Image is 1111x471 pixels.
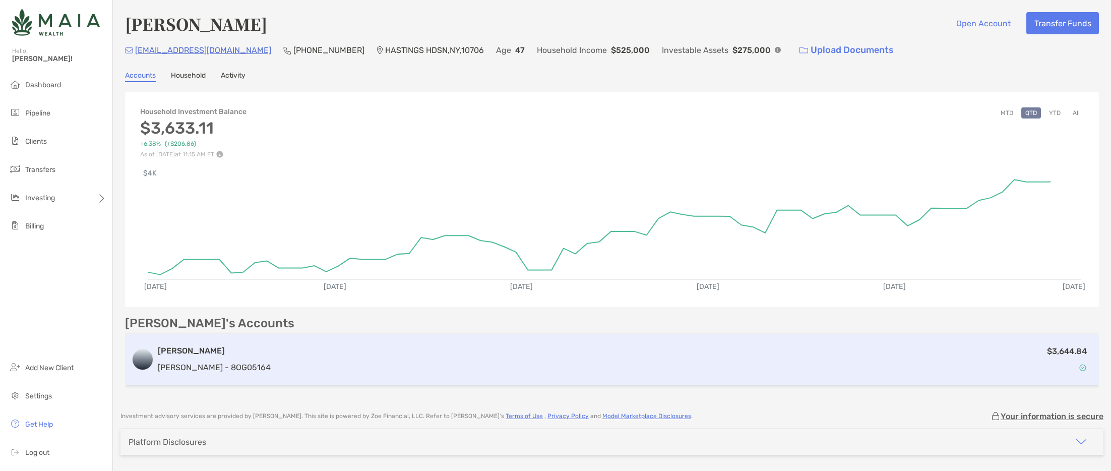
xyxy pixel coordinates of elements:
[25,364,74,372] span: Add New Client
[143,169,157,178] text: $4K
[140,107,246,116] h4: Household Investment Balance
[732,44,771,56] p: $275,000
[12,54,106,63] span: [PERSON_NAME]!
[125,71,156,82] a: Accounts
[125,47,133,53] img: Email Icon
[25,165,55,174] span: Transfers
[510,282,533,291] text: [DATE]
[1047,345,1087,358] p: $3,644.84
[25,137,47,146] span: Clients
[385,44,484,56] p: HASTINGS HDSN , NY , 10706
[496,44,511,56] p: Age
[158,345,271,357] h3: [PERSON_NAME]
[216,151,223,158] img: Performance Info
[140,151,246,158] p: As of [DATE] at 11:15 AM ET
[515,44,525,56] p: 47
[775,47,781,53] img: Info Icon
[9,418,21,430] img: get-help icon
[1063,282,1085,291] text: [DATE]
[120,413,693,420] p: Investment advisory services are provided by [PERSON_NAME] . This site is powered by Zoe Financia...
[377,46,383,54] img: Location Icon
[125,317,294,330] p: [PERSON_NAME]'s Accounts
[506,413,543,420] a: Terms of Use
[9,106,21,119] img: pipeline icon
[25,81,61,89] span: Dashboard
[793,39,900,61] a: Upload Documents
[9,389,21,401] img: settings icon
[948,12,1018,34] button: Open Account
[1021,107,1041,119] button: QTD
[324,282,346,291] text: [DATE]
[9,361,21,373] img: add_new_client icon
[1079,364,1086,371] img: Account Status icon
[611,44,650,56] p: $525,000
[140,119,246,138] h3: $3,633.11
[25,448,49,457] span: Log out
[1001,411,1103,421] p: Your information is secure
[171,71,206,82] a: Household
[293,44,364,56] p: [PHONE_NUMBER]
[1075,436,1087,448] img: icon arrow
[697,282,719,291] text: [DATE]
[12,4,100,40] img: Zoe Logo
[1026,12,1099,34] button: Transfer Funds
[25,109,50,117] span: Pipeline
[283,46,291,54] img: Phone Icon
[129,437,206,447] div: Platform Disclosures
[165,140,196,148] span: ( +$206.86 )
[25,222,44,230] span: Billing
[221,71,245,82] a: Activity
[547,413,589,420] a: Privacy Policy
[158,361,271,374] p: [PERSON_NAME] - 8OG05164
[135,44,271,56] p: [EMAIL_ADDRESS][DOMAIN_NAME]
[25,420,53,429] span: Get Help
[125,12,267,35] h4: [PERSON_NAME]
[144,282,167,291] text: [DATE]
[140,140,161,148] span: +6.38%
[133,349,153,370] img: logo account
[9,446,21,458] img: logout icon
[9,191,21,203] img: investing icon
[9,135,21,147] img: clients icon
[9,219,21,231] img: billing icon
[883,282,906,291] text: [DATE]
[537,44,607,56] p: Household Income
[602,413,691,420] a: Model Marketplace Disclosures
[1069,107,1084,119] button: All
[25,392,52,400] span: Settings
[662,44,728,56] p: Investable Assets
[9,163,21,175] img: transfers icon
[1045,107,1065,119] button: YTD
[997,107,1017,119] button: MTD
[9,78,21,90] img: dashboard icon
[799,47,808,54] img: button icon
[25,194,55,202] span: Investing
